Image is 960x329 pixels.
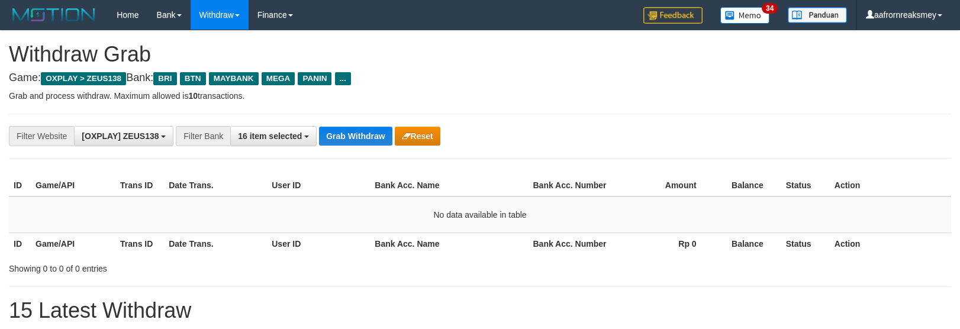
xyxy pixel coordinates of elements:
th: Status [781,233,830,254]
th: Bank Acc. Name [370,175,528,196]
span: PANIN [298,72,331,85]
button: [OXPLAY] ZEUS138 [74,126,173,146]
th: Bank Acc. Name [370,233,528,254]
th: Amount [613,175,714,196]
button: 16 item selected [230,126,317,146]
th: User ID [267,175,370,196]
th: ID [9,233,31,254]
th: Balance [714,233,781,254]
span: OXPLAY > ZEUS138 [41,72,126,85]
div: Filter Website [9,126,74,146]
span: ... [335,72,351,85]
img: MOTION_logo.png [9,6,99,24]
th: Rp 0 [613,233,714,254]
th: Action [830,233,951,254]
span: 34 [762,3,778,14]
span: BRI [153,72,176,85]
h4: Game: Bank: [9,72,951,84]
img: Feedback.jpg [643,7,703,24]
th: Date Trans. [164,233,267,254]
span: 16 item selected [238,131,302,141]
span: [OXPLAY] ZEUS138 [82,131,159,141]
th: ID [9,175,31,196]
strong: 10 [188,91,198,101]
th: Balance [714,175,781,196]
h1: 15 Latest Withdraw [9,299,951,322]
span: BTN [180,72,206,85]
div: Filter Bank [176,126,230,146]
th: Date Trans. [164,175,267,196]
div: Showing 0 to 0 of 0 entries [9,258,391,275]
td: No data available in table [9,196,951,233]
th: Game/API [31,233,115,254]
th: Trans ID [115,233,164,254]
h1: Withdraw Grab [9,43,951,66]
button: Reset [395,127,440,146]
th: Bank Acc. Number [528,175,613,196]
span: MAYBANK [209,72,259,85]
img: Button%20Memo.svg [720,7,770,24]
th: Bank Acc. Number [528,233,613,254]
p: Grab and process withdraw. Maximum allowed is transactions. [9,90,951,102]
img: panduan.png [788,7,847,23]
th: Action [830,175,951,196]
th: Trans ID [115,175,164,196]
th: User ID [267,233,370,254]
th: Status [781,175,830,196]
button: Grab Withdraw [319,127,392,146]
span: MEGA [262,72,295,85]
th: Game/API [31,175,115,196]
